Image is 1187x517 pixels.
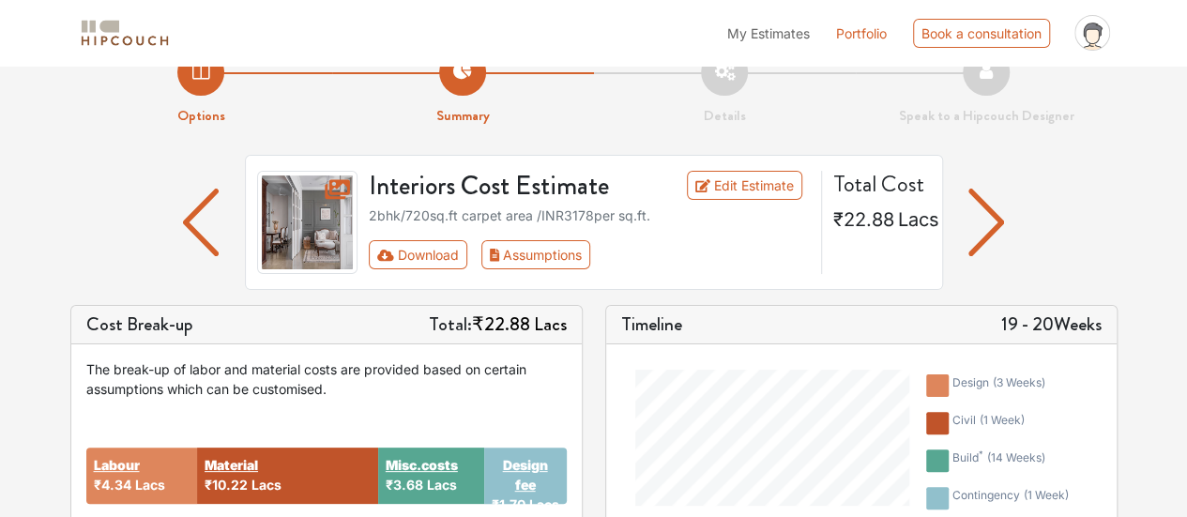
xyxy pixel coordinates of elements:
div: The break-up of labor and material costs are provided based on certain assumptions which can be c... [86,359,567,399]
img: arrow left [968,189,1005,256]
button: Labour [94,455,140,475]
h5: 19 - 20 Weeks [1001,313,1102,336]
span: Lacs [898,208,939,231]
div: build [952,449,1045,472]
span: ₹3.68 [386,477,423,493]
img: gallery [257,171,358,274]
span: Lacs [427,477,457,493]
span: ( 1 week ) [1024,488,1069,502]
img: logo-horizontal.svg [78,17,172,50]
strong: Speak to a Hipcouch Designer [899,105,1074,126]
h5: Total: [429,313,567,336]
a: Edit Estimate [687,171,802,200]
span: ₹1.70 [492,496,525,512]
span: logo-horizontal.svg [78,12,172,54]
span: ( 14 weeks ) [987,450,1045,464]
div: Toolbar with button groups [369,240,810,269]
span: ( 1 week ) [980,413,1025,427]
div: contingency [952,487,1069,509]
span: Lacs [534,311,567,338]
span: ₹22.88 [472,311,530,338]
span: ₹22.88 [833,208,894,231]
button: Design fee [492,455,559,494]
div: design [952,374,1045,397]
button: Material [205,455,258,475]
h5: Cost Break-up [86,313,193,336]
h3: Interiors Cost Estimate [358,171,666,203]
div: First group [369,240,605,269]
div: 2bhk / 720 sq.ft carpet area /INR 3178 per sq.ft. [369,205,810,225]
span: My Estimates [727,25,810,41]
button: Assumptions [481,240,591,269]
button: Misc.costs [386,455,458,475]
span: ₹10.22 [205,477,248,493]
button: Download [369,240,467,269]
strong: Options [177,105,225,126]
div: civil [952,412,1025,434]
span: Lacs [251,477,282,493]
span: ₹4.34 [94,477,131,493]
h4: Total Cost [833,171,927,198]
a: Portfolio [836,23,887,43]
img: arrow left [183,189,220,256]
span: ( 3 weeks ) [993,375,1045,389]
span: Lacs [529,496,559,512]
h5: Timeline [621,313,682,336]
strong: Details [704,105,746,126]
span: Lacs [135,477,165,493]
div: Book a consultation [913,19,1050,48]
strong: Summary [436,105,490,126]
